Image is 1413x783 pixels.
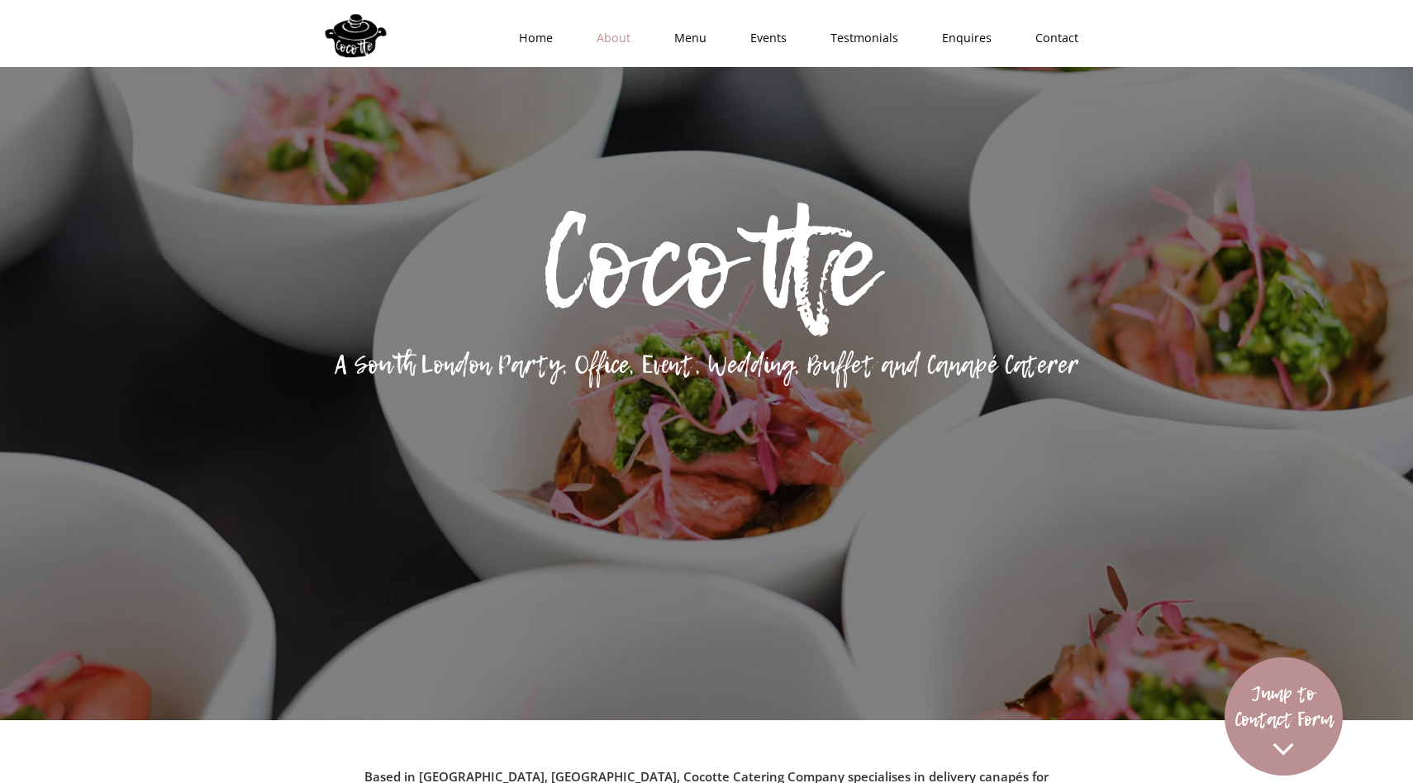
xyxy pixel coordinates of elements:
a: Events [723,13,803,63]
a: Contact [1008,13,1095,63]
a: Enquires [915,13,1008,63]
a: About [569,13,647,63]
a: Menu [647,13,723,63]
a: Testmonials [803,13,915,63]
a: Home [492,13,569,63]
